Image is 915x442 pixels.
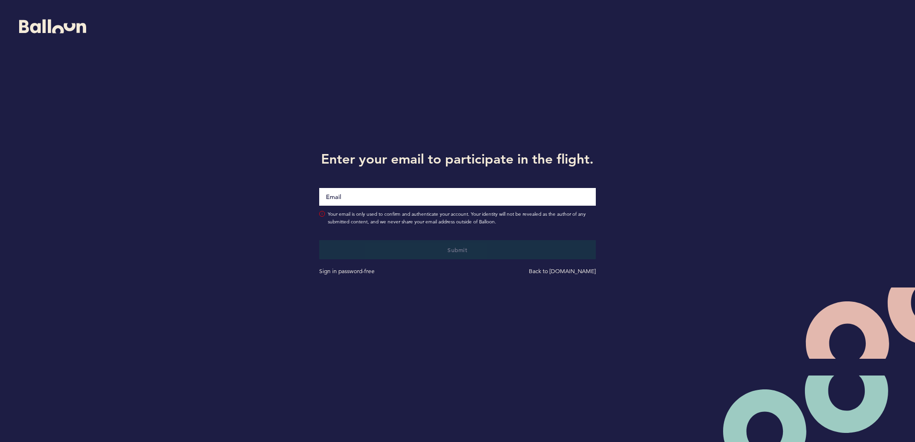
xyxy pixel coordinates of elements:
a: Back to [DOMAIN_NAME] [529,267,596,275]
span: Your email is only used to confirm and authenticate your account. Your identity will not be revea... [328,210,595,226]
h1: Enter your email to participate in the flight. [312,149,603,168]
button: Submit [319,240,595,259]
a: Sign in password-free [319,267,375,275]
input: Email [319,188,595,206]
span: Submit [447,246,467,254]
